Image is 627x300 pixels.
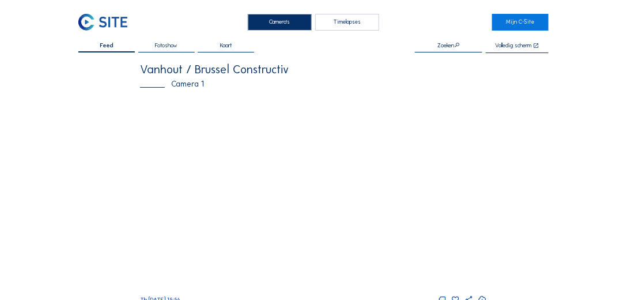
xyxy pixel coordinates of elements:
div: Zoeken [437,43,460,49]
div: Volledig scherm [496,43,532,49]
a: Mijn C-Site [492,14,549,31]
a: C-SITE Logo [78,14,135,31]
img: Image [140,96,487,291]
img: C-SITE Logo [78,14,127,31]
span: Kaart [220,43,232,48]
div: Vanhout / Brussel Constructiv [140,63,487,75]
div: Camera 1 [140,80,487,88]
span: Feed [100,43,114,48]
div: Camera's [248,14,312,31]
span: Fotoshow [156,43,177,48]
div: Timelapses [315,14,379,31]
